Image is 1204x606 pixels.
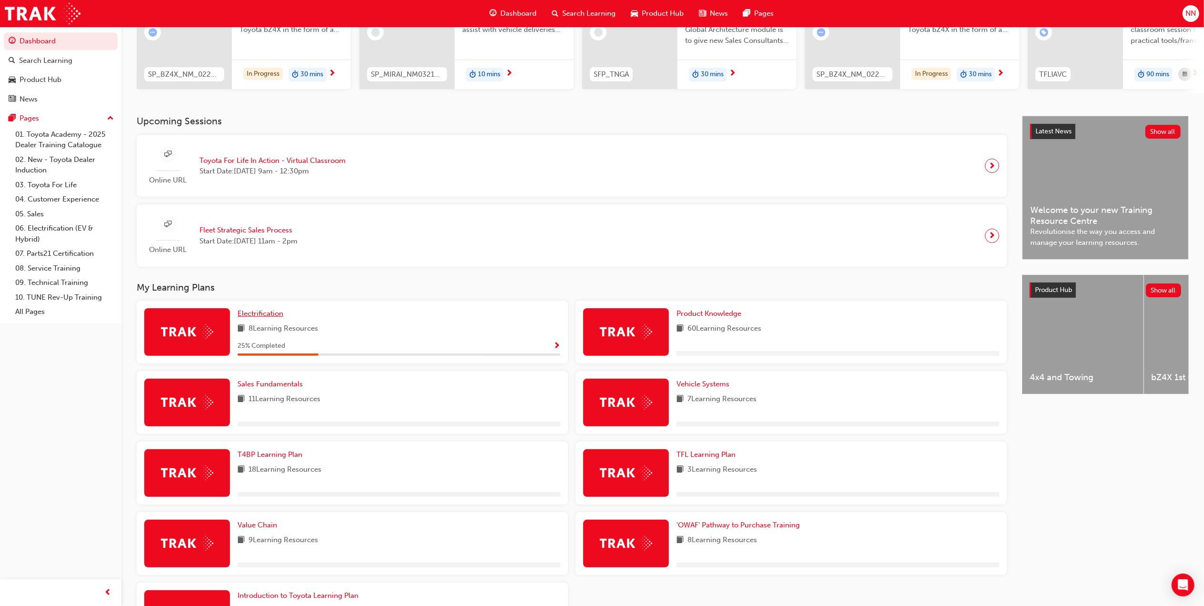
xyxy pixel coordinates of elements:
[489,8,497,20] span: guage-icon
[710,8,728,19] span: News
[677,379,733,390] a: Vehicle Systems
[1030,124,1181,139] a: Latest NewsShow all
[19,55,72,66] div: Search Learning
[105,587,112,599] span: prev-icon
[989,229,996,242] span: next-icon
[238,464,245,476] span: book-icon
[600,324,652,339] img: Trak
[500,8,537,19] span: Dashboard
[1022,116,1189,260] a: Latest NewsShow allWelcome to your new Training Resource CentreRevolutionise the way you access a...
[238,520,281,531] a: Value Chain
[4,32,118,50] a: Dashboard
[11,290,118,305] a: 10. TUNE Rev-Up Training
[4,110,118,127] button: Pages
[594,28,603,37] span: learningRecordVerb_NONE-icon
[4,91,118,108] a: News
[1146,69,1169,80] span: 90 mins
[553,342,560,351] span: Show Progress
[1022,275,1144,394] a: 4x4 and Towing
[623,4,691,23] a: car-iconProduct Hub
[1035,127,1072,135] span: Latest News
[144,212,999,259] a: Online URLFleet Strategic Sales ProcessStart Date:[DATE] 11am - 2pm
[1145,125,1181,139] button: Show all
[685,14,789,46] span: The aim of the Toyota New Global Architecture module is to give new Sales Consultants and Sales P...
[1039,69,1067,80] span: TFLIAVC
[1185,8,1196,19] span: NN
[997,70,1004,78] span: next-icon
[1030,226,1181,248] span: Revolutionise the way you access and manage your learning resources.
[677,450,736,459] span: TFL Learning Plan
[4,30,118,110] button: DashboardSearch LearningProduct HubNews
[11,152,118,178] a: 02. New - Toyota Dealer Induction
[677,309,741,318] span: Product Knowledge
[687,394,756,405] span: 7 Learning Resources
[238,535,245,546] span: book-icon
[11,127,118,152] a: 01. Toyota Academy - 2025 Dealer Training Catalogue
[478,69,500,80] span: 10 mins
[562,8,616,19] span: Search Learning
[238,450,302,459] span: T4BP Learning Plan
[4,71,118,89] a: Product Hub
[594,69,629,80] span: SFP_TNGA
[11,261,118,276] a: 08. Service Training
[243,68,283,81] div: In Progress
[11,304,118,319] a: All Pages
[11,275,118,290] a: 09. Technical Training
[1030,205,1181,226] span: Welcome to your new Training Resource Centre
[1183,69,1187,81] span: calendar-icon
[677,323,684,335] span: book-icon
[743,8,750,20] span: pages-icon
[677,394,684,405] span: book-icon
[165,219,172,231] span: sessionType_ONLINE_URL-icon
[677,449,739,460] a: TFL Learning Plan
[137,282,1007,293] h3: My Learning Plans
[249,464,321,476] span: 18 Learning Resources
[631,8,638,20] span: car-icon
[137,116,1007,127] h3: Upcoming Sessions
[1030,372,1136,383] span: 4x4 and Towing
[11,178,118,192] a: 03. Toyota For Life
[165,149,172,161] span: sessionType_ONLINE_URL-icon
[20,113,39,124] div: Pages
[960,69,967,81] span: duration-icon
[677,308,745,319] a: Product Knowledge
[238,449,306,460] a: T4BP Learning Plan
[1138,69,1144,81] span: duration-icon
[238,591,358,600] span: Introduction to Toyota Learning Plan
[1183,5,1199,22] button: NN
[687,323,761,335] span: 60 Learning Resources
[9,37,16,46] span: guage-icon
[701,69,724,80] span: 30 mins
[817,28,826,37] span: learningRecordVerb_ATTEMPT-icon
[600,395,652,410] img: Trak
[249,323,318,335] span: 8 Learning Resources
[729,70,736,78] span: next-icon
[238,590,362,601] a: Introduction to Toyota Learning Plan
[249,535,318,546] span: 9 Learning Resources
[677,520,804,531] a: 'OWAF' Pathway to Purchase Training
[1030,283,1181,298] a: Product HubShow all
[199,155,346,166] span: Toyota For Life In Action - Virtual Classroom
[754,8,774,19] span: Pages
[11,246,118,261] a: 07. Parts21 Certification
[328,70,336,78] span: next-icon
[969,69,992,80] span: 30 mins
[161,465,213,480] img: Trak
[144,244,192,255] span: Online URL
[482,4,544,23] a: guage-iconDashboard
[238,309,283,318] span: Electrification
[148,69,220,80] span: SP_BZ4X_NM_0224_EL01
[238,380,303,388] span: Sales Fundamentals
[1040,28,1048,37] span: learningRecordVerb_ENROLL-icon
[687,535,757,546] span: 8 Learning Resources
[11,207,118,222] a: 05. Sales
[249,394,320,405] span: 11 Learning Resources
[371,69,443,80] span: SP_MIRAI_NM0321_VID
[144,142,999,190] a: Online URLToyota For Life In Action - Virtual ClassroomStart Date:[DATE] 9am - 12:30pm
[199,236,298,247] span: Start Date: [DATE] 11am - 2pm
[9,95,16,104] span: news-icon
[506,70,513,78] span: next-icon
[161,324,213,339] img: Trak
[199,225,298,236] span: Fleet Strategic Sales Process
[199,166,346,177] span: Start Date: [DATE] 9am - 12:30pm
